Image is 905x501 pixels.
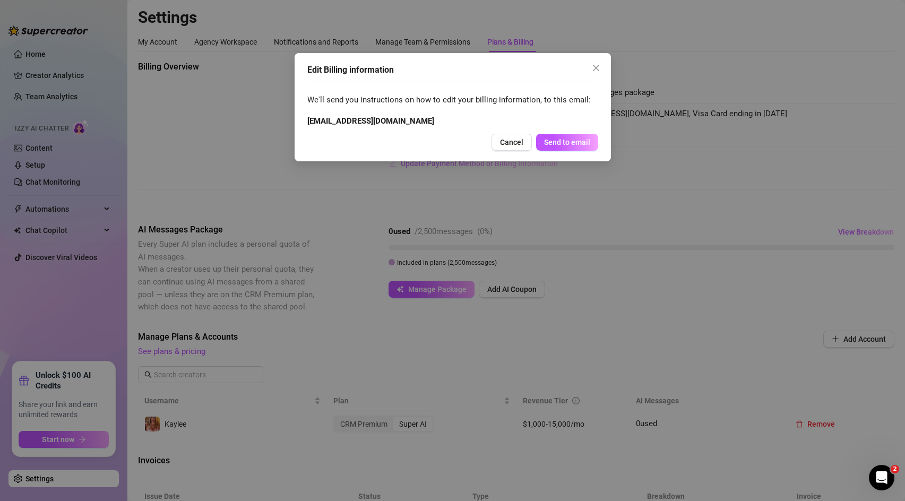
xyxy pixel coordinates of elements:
[588,59,605,76] button: Close
[492,134,532,151] button: Cancel
[307,116,434,126] strong: [EMAIL_ADDRESS][DOMAIN_NAME]
[544,138,590,146] span: Send to email
[307,64,598,76] div: Edit Billing information
[500,138,523,146] span: Cancel
[592,64,600,72] span: close
[536,134,598,151] button: Send to email
[588,64,605,72] span: Close
[869,465,894,490] iframe: Intercom live chat
[307,94,598,107] span: We'll send you instructions on how to edit your billing information, to this email:
[891,465,899,473] span: 2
